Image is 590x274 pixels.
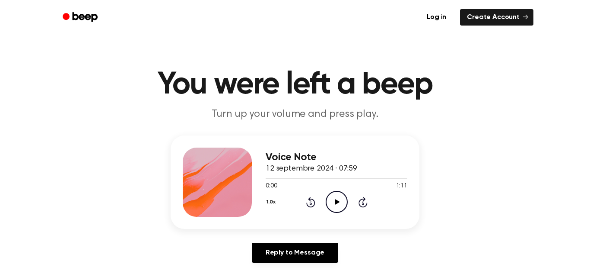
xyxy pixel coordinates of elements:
span: 12 septembre 2024 · 07:59 [266,165,357,173]
a: Reply to Message [252,243,338,263]
h3: Voice Note [266,152,407,163]
h1: You were left a beep [74,69,516,100]
span: 0:00 [266,182,277,191]
button: 1.0x [266,195,279,210]
a: Create Account [460,9,533,26]
a: Log in [418,7,455,27]
span: 1:11 [396,182,407,191]
p: Turn up your volume and press play. [129,107,461,122]
a: Beep [57,9,105,26]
